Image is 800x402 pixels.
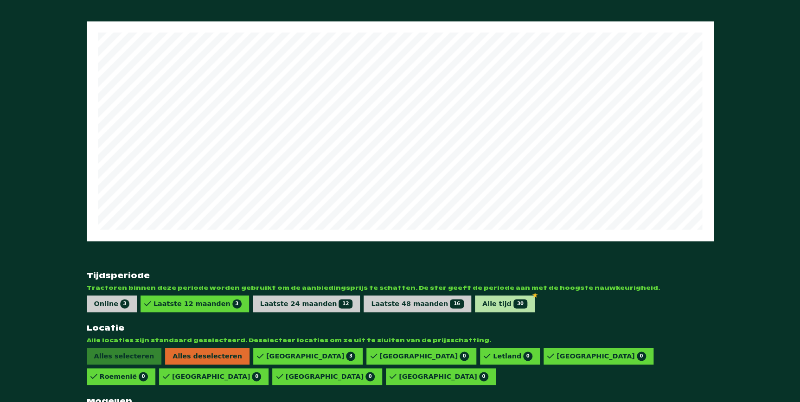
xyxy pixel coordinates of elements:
[371,299,464,308] div: Laatste 48 maanden
[285,372,375,381] div: [GEOGRAPHIC_DATA]
[557,351,646,361] div: [GEOGRAPHIC_DATA]
[513,299,527,308] span: 30
[87,323,714,333] strong: Locatie
[139,372,148,381] span: 0
[260,299,353,308] div: Laatste 24 maanden
[165,348,250,364] span: Alles deselecteren
[120,299,129,308] span: 3
[252,372,261,381] span: 0
[172,372,262,381] div: [GEOGRAPHIC_DATA]
[493,351,532,361] div: Letland
[365,372,375,381] span: 0
[87,348,162,364] span: Alles selecteren
[460,351,469,361] span: 0
[379,351,469,361] div: [GEOGRAPHIC_DATA]
[87,284,714,292] span: Tractoren binnen deze periode worden gebruikt om de aanbiedingsprijs te schatten. De ster geeft d...
[87,337,714,344] span: Alle locaties zijn standaard geselecteerd. Deselecteer locaties om ze uit te sluiten van de prijs...
[154,299,242,308] div: Laatste 12 maanden
[266,351,356,361] div: [GEOGRAPHIC_DATA]
[339,299,352,308] span: 12
[523,351,532,361] span: 0
[637,351,646,361] span: 0
[346,351,355,361] span: 3
[399,372,488,381] div: [GEOGRAPHIC_DATA]
[450,299,464,308] span: 16
[232,299,242,308] span: 3
[479,372,488,381] span: 0
[87,271,714,281] strong: Tijdsperiode
[100,372,148,381] div: Roemenië
[94,299,129,308] div: Online
[482,299,527,308] div: Alle tijd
